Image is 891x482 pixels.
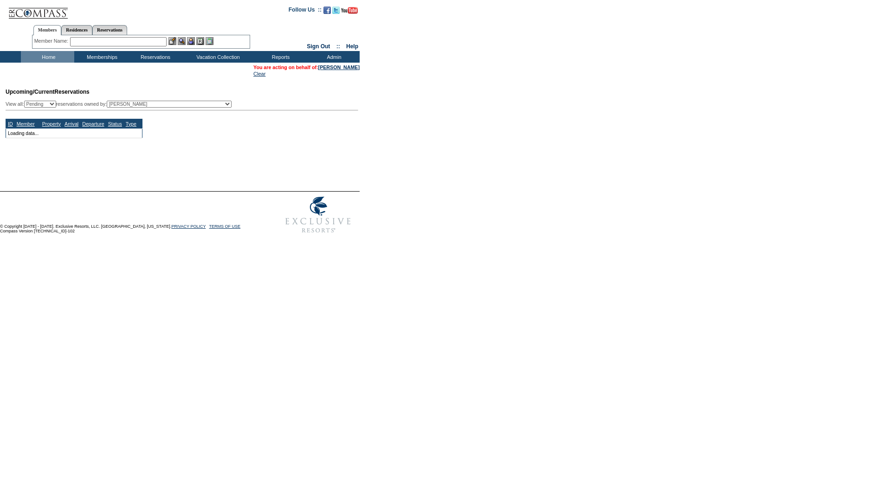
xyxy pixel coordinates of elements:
[108,121,122,127] a: Status
[65,121,78,127] a: Arrival
[206,37,213,45] img: b_calculator.gif
[323,6,331,14] img: Become our fan on Facebook
[332,6,340,14] img: Follow us on Twitter
[307,43,330,50] a: Sign Out
[332,9,340,15] a: Follow us on Twitter
[128,51,181,63] td: Reservations
[323,9,331,15] a: Become our fan on Facebook
[336,43,340,50] span: ::
[34,37,70,45] div: Member Name:
[253,64,360,70] span: You are acting on behalf of:
[6,101,236,108] div: View all: reservations owned by:
[171,224,206,229] a: PRIVACY POLICY
[253,71,265,77] a: Clear
[92,25,127,35] a: Reservations
[289,6,322,17] td: Follow Us ::
[61,25,92,35] a: Residences
[341,9,358,15] a: Subscribe to our YouTube Channel
[82,121,104,127] a: Departure
[126,121,136,127] a: Type
[6,89,54,95] span: Upcoming/Current
[74,51,128,63] td: Memberships
[346,43,358,50] a: Help
[21,51,74,63] td: Home
[209,224,241,229] a: TERMS OF USE
[6,89,90,95] span: Reservations
[42,121,61,127] a: Property
[318,64,360,70] a: [PERSON_NAME]
[6,129,142,138] td: Loading data...
[187,37,195,45] img: Impersonate
[341,7,358,14] img: Subscribe to our YouTube Channel
[17,121,35,127] a: Member
[277,192,360,238] img: Exclusive Resorts
[306,51,360,63] td: Admin
[168,37,176,45] img: b_edit.gif
[196,37,204,45] img: Reservations
[253,51,306,63] td: Reports
[181,51,253,63] td: Vacation Collection
[33,25,62,35] a: Members
[178,37,186,45] img: View
[8,121,13,127] a: ID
